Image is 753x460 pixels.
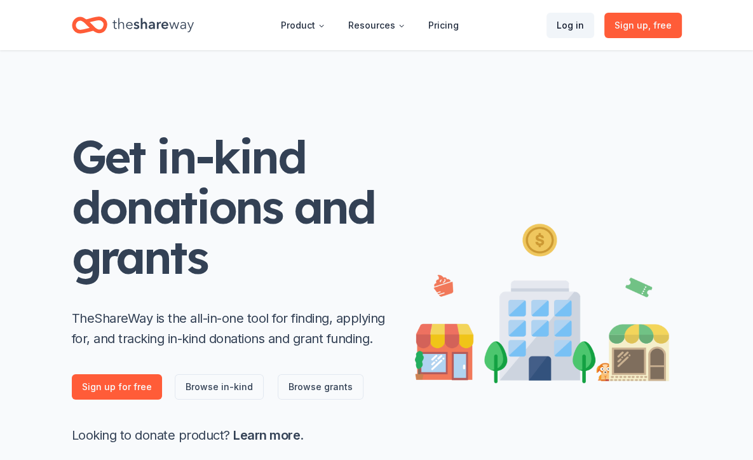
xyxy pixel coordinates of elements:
[72,132,390,283] h1: Get in-kind donations and grants
[72,10,194,40] a: Home
[546,13,594,38] a: Log in
[271,13,336,38] button: Product
[338,13,416,38] button: Resources
[614,18,672,33] span: Sign up
[648,20,672,30] span: , free
[271,10,469,40] nav: Main
[278,374,363,400] a: Browse grants
[415,219,669,383] img: Illustration for landing page
[233,428,300,443] a: Learn more
[604,13,682,38] a: Sign up, free
[72,308,390,349] p: TheShareWay is the all-in-one tool for finding, applying for, and tracking in-kind donations and ...
[72,425,390,445] p: Looking to donate product? .
[418,13,469,38] a: Pricing
[175,374,264,400] a: Browse in-kind
[72,374,162,400] a: Sign up for free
